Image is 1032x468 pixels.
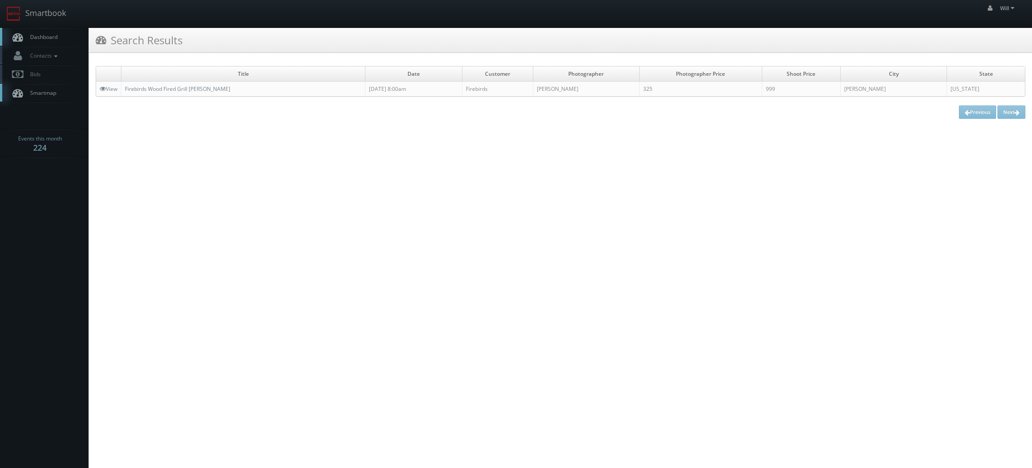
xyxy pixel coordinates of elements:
[639,82,762,97] td: 325
[762,66,840,82] td: Shoot Price
[96,32,182,48] h3: Search Results
[26,33,58,41] span: Dashboard
[462,82,533,97] td: Firebirds
[365,82,462,97] td: [DATE] 8:00am
[947,82,1025,97] td: [US_STATE]
[33,142,47,153] strong: 224
[762,82,840,97] td: 999
[365,66,462,82] td: Date
[841,82,947,97] td: [PERSON_NAME]
[100,85,117,93] a: View
[947,66,1025,82] td: State
[26,89,56,97] span: Smartmap
[533,82,639,97] td: [PERSON_NAME]
[1000,4,1017,12] span: Will
[18,134,62,143] span: Events this month
[533,66,639,82] td: Photographer
[462,66,533,82] td: Customer
[125,85,230,93] a: Firebirds Wood Fired Grill [PERSON_NAME]
[841,66,947,82] td: City
[7,7,21,21] img: smartbook-logo.png
[26,52,60,59] span: Contacts
[26,70,41,78] span: Bids
[121,66,365,82] td: Title
[639,66,762,82] td: Photographer Price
